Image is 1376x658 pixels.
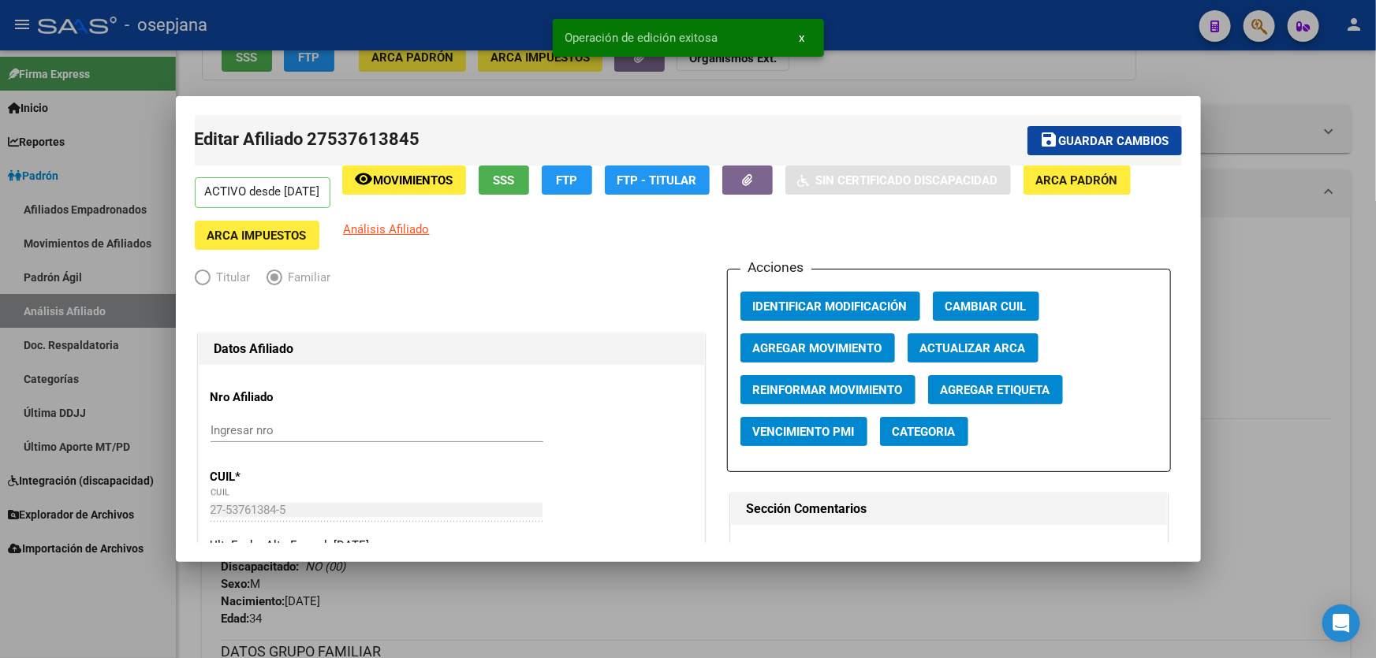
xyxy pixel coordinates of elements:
button: Reinformar Movimiento [740,375,915,404]
button: Agregar Etiqueta [928,375,1063,404]
h1: Sección Comentarios [747,500,1151,519]
h1: Datos Afiliado [214,340,688,359]
span: Agregar Etiqueta [941,383,1050,397]
p: Nro Afiliado [211,388,355,407]
span: Movimientos [374,173,453,188]
span: Actualizar ARCA [920,341,1026,355]
button: Agregar Movimiento [740,333,895,362]
span: Análisis Afiliado [344,222,430,236]
span: ARCA Padrón [1036,173,1118,188]
div: Ult. Fecha Alta Formal: [DATE] [211,537,692,555]
span: SSS [493,173,514,188]
button: Categoria [880,417,968,446]
span: Vencimiento PMI [753,425,855,439]
span: Identificar Modificación [753,299,908,314]
span: Guardar cambios [1059,134,1169,148]
span: FTP - Titular [617,173,697,188]
button: ARCA Impuestos [195,221,319,250]
mat-radio-group: Elija una opción [195,273,347,288]
span: Agregar Movimiento [753,341,882,355]
button: FTP - Titular [605,165,710,195]
p: ACTIVO desde [DATE] [195,177,330,208]
span: Familiar [282,269,331,287]
p: CUIL [211,468,355,486]
span: Sin Certificado Discapacidad [816,173,998,188]
button: FTP [542,165,592,195]
span: Reinformar Movimiento [753,383,903,397]
mat-icon: save [1040,130,1059,149]
button: Cambiar CUIL [933,292,1039,321]
span: Operación de edición exitosa [565,30,718,46]
span: Editar Afiliado 27537613845 [195,129,420,149]
h3: Acciones [740,257,811,277]
button: Movimientos [342,165,466,195]
button: Actualizar ARCA [908,333,1039,362]
button: Guardar cambios [1027,126,1182,155]
mat-icon: remove_red_eye [355,169,374,188]
span: FTP [556,173,577,188]
span: ARCA Impuestos [207,229,307,243]
button: SSS [479,165,529,195]
button: Identificar Modificación [740,292,920,321]
button: ARCA Padrón [1024,165,1131,195]
div: Open Intercom Messenger [1322,604,1360,642]
button: Vencimiento PMI [740,417,867,446]
span: Categoria [893,425,956,439]
button: x [787,24,818,52]
button: Sin Certificado Discapacidad [785,165,1011,195]
span: x [800,31,805,45]
span: Cambiar CUIL [945,299,1027,314]
span: Titular [211,269,251,287]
